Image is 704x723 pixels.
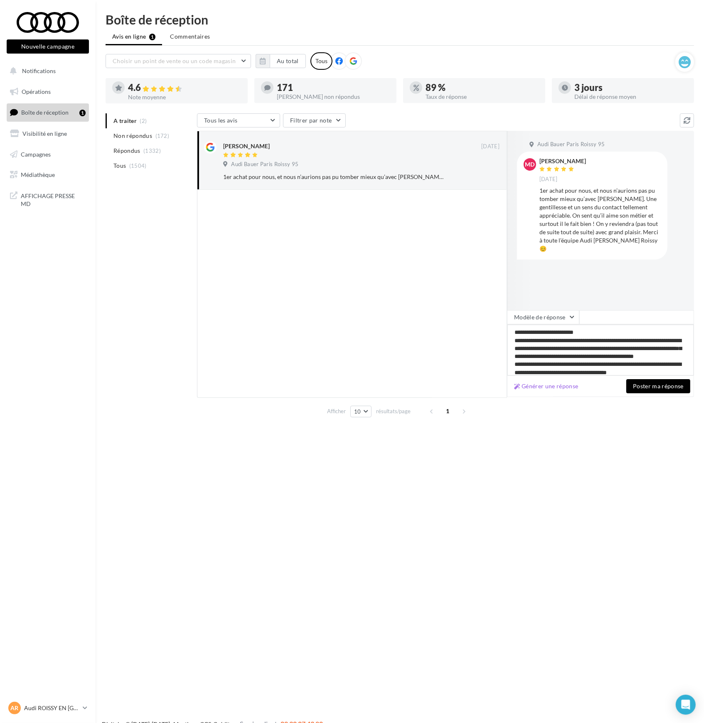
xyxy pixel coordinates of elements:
button: 10 [350,406,372,417]
span: (172) [155,132,170,139]
span: Md [525,160,535,169]
a: AFFICHAGE PRESSE MD [5,187,91,211]
a: Boîte de réception1 [5,103,91,121]
div: 1er achat pour nous, et nous n’aurions pas pu tomber mieux qu’avec [PERSON_NAME]. Une gentillesse... [223,173,446,181]
a: AR Audi ROISSY EN [GEOGRAPHIC_DATA] [7,700,89,716]
span: Commentaires [170,32,210,41]
div: Tous [310,52,332,70]
span: 1 [441,404,455,418]
div: Taux de réponse [426,94,539,100]
span: Boîte de réception [21,109,69,116]
span: Non répondus [113,132,152,140]
span: Répondus [113,147,140,155]
button: Au total [270,54,306,68]
p: Audi ROISSY EN [GEOGRAPHIC_DATA] [24,704,79,712]
div: [PERSON_NAME] [539,158,586,164]
div: 89 % [426,83,539,92]
span: AR [11,704,19,712]
div: 171 [277,83,390,92]
button: Modèle de réponse [507,310,579,324]
div: [PERSON_NAME] non répondus [277,94,390,100]
button: Tous les avis [197,113,280,127]
a: Médiathèque [5,166,91,184]
span: Opérations [22,88,51,95]
span: Tous les avis [204,117,238,124]
span: Afficher [327,407,346,415]
span: Tous [113,162,126,170]
span: Audi Bauer Paris Roissy 95 [231,161,298,168]
div: Open Intercom Messenger [676,695,696,715]
button: Notifications [5,62,87,80]
button: Au total [256,54,306,68]
span: [DATE] [539,176,558,183]
span: Campagnes [21,150,51,157]
div: 3 jours [574,83,687,92]
span: Médiathèque [21,171,55,178]
span: Choisir un point de vente ou un code magasin [113,57,236,64]
a: Visibilité en ligne [5,125,91,142]
span: Audi Bauer Paris Roissy 95 [537,141,605,148]
div: 1er achat pour nous, et nous n’aurions pas pu tomber mieux qu’avec [PERSON_NAME]. Une gentillesse... [539,186,661,253]
span: Notifications [22,67,56,74]
button: Poster ma réponse [626,379,690,393]
button: Générer une réponse [511,381,582,391]
span: 10 [354,408,361,415]
div: Boîte de réception [106,13,694,26]
span: AFFICHAGE PRESSE MD [21,190,86,208]
span: Visibilité en ligne [22,130,67,137]
div: Note moyenne [128,94,241,100]
div: 4.6 [128,83,241,93]
div: Délai de réponse moyen [574,94,687,100]
span: (1504) [129,162,147,169]
div: [PERSON_NAME] [223,142,270,150]
a: Opérations [5,83,91,100]
div: 1 [79,110,86,116]
span: [DATE] [481,143,500,150]
span: (1332) [143,147,161,154]
button: Nouvelle campagne [7,39,89,54]
a: Campagnes [5,146,91,163]
span: résultats/page [376,407,411,415]
button: Choisir un point de vente ou un code magasin [106,54,251,68]
button: Filtrer par note [283,113,346,127]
